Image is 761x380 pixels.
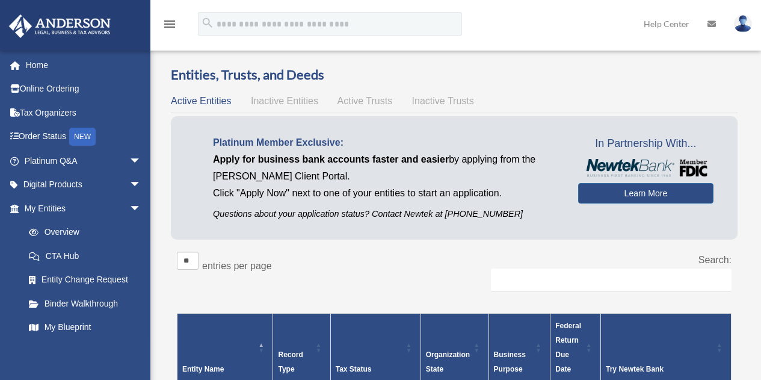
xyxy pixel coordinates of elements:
img: NewtekBankLogoSM.png [584,159,707,177]
span: Entity Name [182,365,224,373]
span: Active Entities [171,96,231,106]
a: menu [162,21,177,31]
img: User Pic [734,15,752,33]
i: menu [162,17,177,31]
span: Active Trusts [337,96,393,106]
p: by applying from the [PERSON_NAME] Client Portal. [213,151,560,185]
span: arrow_drop_down [129,149,153,173]
a: Online Ordering [8,77,159,101]
span: Record Type [278,350,303,373]
a: CTA Hub [17,244,153,268]
a: Entity Change Request [17,268,153,292]
div: NEW [69,128,96,146]
a: Home [8,53,159,77]
a: Digital Productsarrow_drop_down [8,173,159,197]
a: Learn More [578,183,713,204]
p: Click "Apply Now" next to one of your entities to start an application. [213,185,560,202]
a: My Entitiesarrow_drop_down [8,196,153,220]
span: arrow_drop_down [129,173,153,198]
span: arrow_drop_down [129,196,153,221]
a: Order StatusNEW [8,125,159,149]
span: Tax Status [336,365,372,373]
span: Federal Return Due Date [555,322,581,373]
h3: Entities, Trusts, and Deeds [171,66,738,84]
a: Binder Walkthrough [17,291,153,316]
div: Try Newtek Bank [606,362,713,376]
span: In Partnership With... [578,134,713,154]
p: Platinum Member Exclusive: [213,134,560,151]
a: Tax Due Dates [17,339,153,363]
a: Tax Organizers [8,101,159,125]
a: My Blueprint [17,316,153,340]
label: entries per page [202,261,272,271]
a: Overview [17,220,147,245]
label: Search: [698,255,732,265]
a: Platinum Q&Aarrow_drop_down [8,149,159,173]
span: Organization State [426,350,470,373]
span: Inactive Trusts [412,96,474,106]
p: Questions about your application status? Contact Newtek at [PHONE_NUMBER] [213,207,560,222]
span: Apply for business bank accounts faster and easier [213,154,449,164]
img: Anderson Advisors Platinum Portal [5,14,114,38]
i: search [201,16,214,30]
span: Business Purpose [494,350,526,373]
span: Inactive Entities [251,96,318,106]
